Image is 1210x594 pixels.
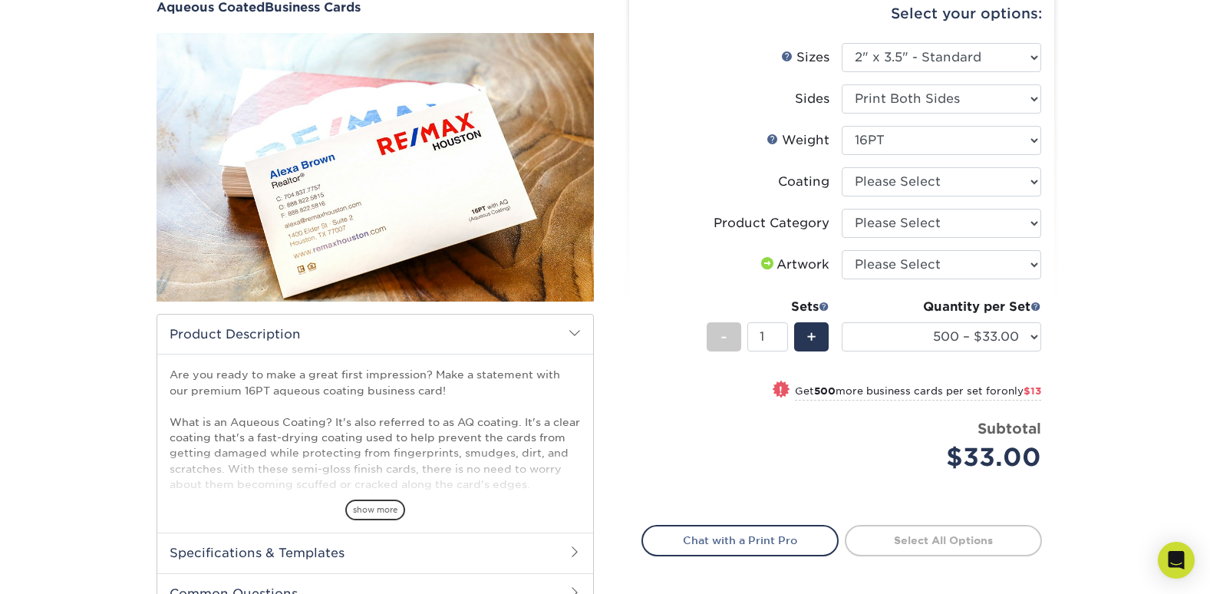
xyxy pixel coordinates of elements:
[781,48,829,67] div: Sizes
[779,382,783,398] span: !
[795,385,1041,401] small: Get more business cards per set for
[842,298,1041,316] div: Quantity per Set
[641,525,839,556] a: Chat with a Print Pro
[845,525,1042,556] a: Select All Options
[345,500,405,520] span: show more
[778,173,829,191] div: Coating
[714,214,829,233] div: Product Category
[814,385,836,397] strong: 500
[795,90,829,108] div: Sides
[767,131,829,150] div: Weight
[806,325,816,348] span: +
[758,256,829,274] div: Artwork
[853,439,1041,476] div: $33.00
[1001,385,1041,397] span: only
[4,547,130,589] iframe: Google Customer Reviews
[707,298,829,316] div: Sets
[720,325,727,348] span: -
[1158,542,1195,579] div: Open Intercom Messenger
[978,420,1041,437] strong: Subtotal
[157,315,593,354] h2: Product Description
[157,533,593,573] h2: Specifications & Templates
[1024,385,1041,397] span: $13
